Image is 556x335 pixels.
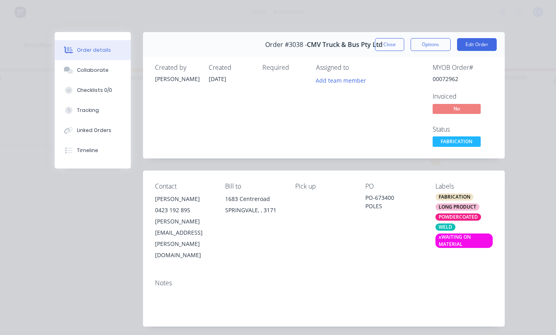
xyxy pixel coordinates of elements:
[155,216,212,261] div: [PERSON_NAME][EMAIL_ADDRESS][PERSON_NAME][DOMAIN_NAME]
[435,233,493,248] div: xWAITING ON MATERIAL
[433,136,481,146] span: FABRICATION
[307,41,383,49] span: CMV Truck & Bus Pty Ltd
[435,213,481,221] div: POWDERCOATED
[209,75,226,83] span: [DATE]
[55,60,131,80] button: Collaborate
[209,64,253,71] div: Created
[435,203,479,211] div: LONG PRODUCT
[311,75,370,85] button: Add team member
[225,193,282,219] div: 1683 CentreroadSPRINGVALE, , 3171
[55,120,131,140] button: Linked Orders
[433,75,493,83] div: 00072962
[77,127,111,134] div: Linked Orders
[55,140,131,160] button: Timeline
[77,67,109,74] div: Collaborate
[77,107,99,114] div: Tracking
[77,147,98,154] div: Timeline
[316,75,371,85] button: Add team member
[265,41,307,49] span: Order #3038 -
[433,126,493,133] div: Status
[77,47,111,54] div: Order details
[411,38,451,51] button: Options
[55,40,131,60] button: Order details
[77,87,112,94] div: Checklists 0/0
[457,38,497,51] button: Edit Order
[433,64,493,71] div: MYOB Order #
[295,183,353,190] div: Pick up
[225,183,282,190] div: Bill to
[433,104,481,114] span: No
[375,38,404,51] button: Close
[225,205,282,216] div: SPRINGVALE, , 3171
[55,80,131,100] button: Checklists 0/0
[316,64,396,71] div: Assigned to
[225,193,282,205] div: 1683 Centreroad
[435,183,493,190] div: Labels
[155,64,199,71] div: Created by
[155,205,212,216] div: 0423 192 895
[262,64,306,71] div: Required
[55,100,131,120] button: Tracking
[433,136,481,148] button: FABRICATION
[155,193,212,205] div: [PERSON_NAME]
[365,183,423,190] div: PO
[365,193,423,210] div: PO-673400 POLES
[155,75,199,83] div: [PERSON_NAME]
[155,279,493,287] div: Notes
[155,183,212,190] div: Contact
[435,193,473,201] div: FABRICATION
[435,223,455,231] div: WELD
[155,193,212,261] div: [PERSON_NAME]0423 192 895[PERSON_NAME][EMAIL_ADDRESS][PERSON_NAME][DOMAIN_NAME]
[433,93,493,100] div: Invoiced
